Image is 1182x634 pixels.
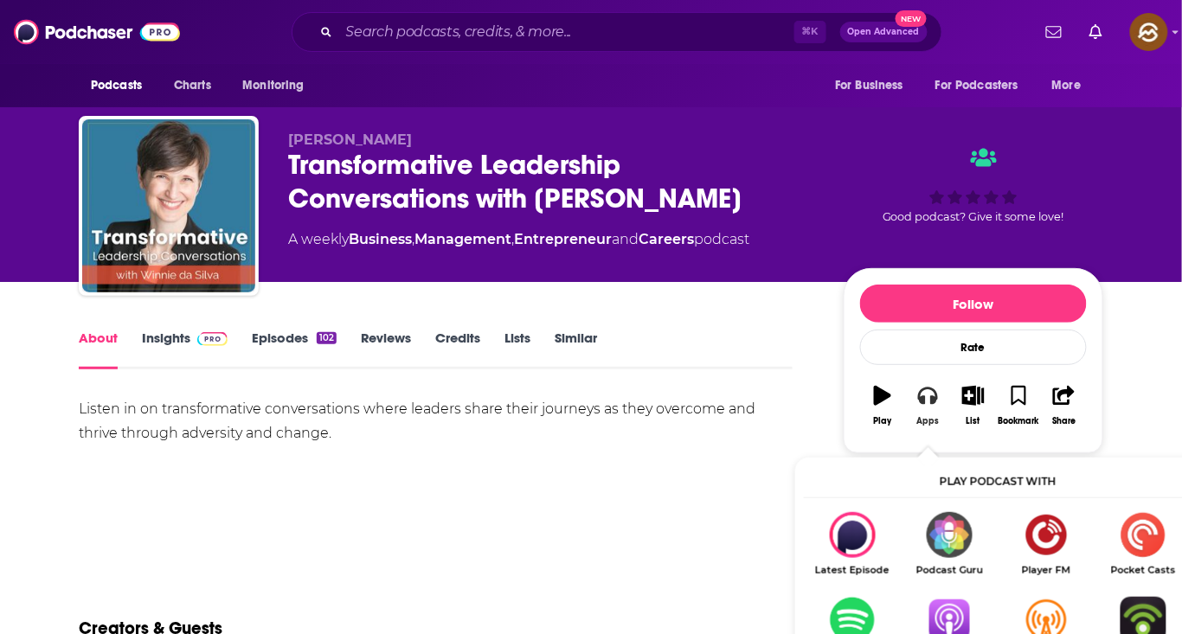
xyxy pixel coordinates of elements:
span: For Business [835,74,903,98]
div: Share [1052,416,1076,426]
div: A weekly podcast [288,229,749,250]
a: Management [414,231,511,247]
div: Listen in on transformative conversations where leaders share their journeys as they overcome and... [79,397,793,445]
span: and [612,231,639,247]
a: Lists [504,330,530,369]
button: Open AdvancedNew [840,22,928,42]
span: Logged in as hey85204 [1130,13,1168,51]
div: Bookmark [999,416,1039,426]
div: Play [874,416,892,426]
span: Charts [174,74,211,98]
span: Monitoring [242,74,304,98]
a: Player FMPlayer FM [998,512,1095,576]
img: User Profile [1130,13,1168,51]
span: New [896,10,927,27]
a: Business [349,231,412,247]
div: List [967,416,980,426]
span: Podcast Guru [901,565,998,576]
button: Bookmark [996,375,1041,437]
a: Charts [163,69,222,102]
a: Show notifications dropdown [1039,17,1069,47]
button: open menu [1040,69,1103,102]
span: [PERSON_NAME] [288,131,412,148]
span: More [1052,74,1082,98]
span: , [412,231,414,247]
div: Rate [860,330,1087,365]
button: open menu [230,69,326,102]
button: Share [1042,375,1087,437]
a: Episodes102 [252,330,337,369]
button: open menu [924,69,1044,102]
button: open menu [823,69,925,102]
img: Podchaser - Follow, Share and Rate Podcasts [14,16,180,48]
span: Podcasts [91,74,142,98]
a: InsightsPodchaser Pro [142,330,228,369]
div: Good podcast? Give it some love! [844,131,1103,239]
span: Latest Episode [804,565,901,576]
span: Player FM [998,565,1095,576]
img: Podchaser Pro [197,332,228,346]
button: open menu [79,69,164,102]
a: Podcast GuruPodcast Guru [901,512,998,576]
button: Play [860,375,905,437]
a: Credits [435,330,480,369]
div: Transformative Leadership Conversations with Winnie da Silva on Latest Episode [804,512,901,576]
button: Show profile menu [1130,13,1168,51]
a: Show notifications dropdown [1082,17,1109,47]
a: About [79,330,118,369]
a: Similar [555,330,597,369]
a: Reviews [361,330,411,369]
span: Open Advanced [848,28,920,36]
span: , [511,231,514,247]
span: ⌘ K [794,21,826,43]
span: For Podcasters [935,74,1018,98]
button: Follow [860,285,1087,323]
div: Search podcasts, credits, & more... [292,12,942,52]
span: Good podcast? Give it some love! [883,210,1064,223]
button: List [951,375,996,437]
a: Entrepreneur [514,231,612,247]
a: Careers [639,231,694,247]
div: Apps [917,416,940,426]
img: Transformative Leadership Conversations with Winnie da Silva [82,119,255,292]
button: Apps [905,375,950,437]
input: Search podcasts, credits, & more... [339,18,794,46]
div: 102 [317,332,337,344]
